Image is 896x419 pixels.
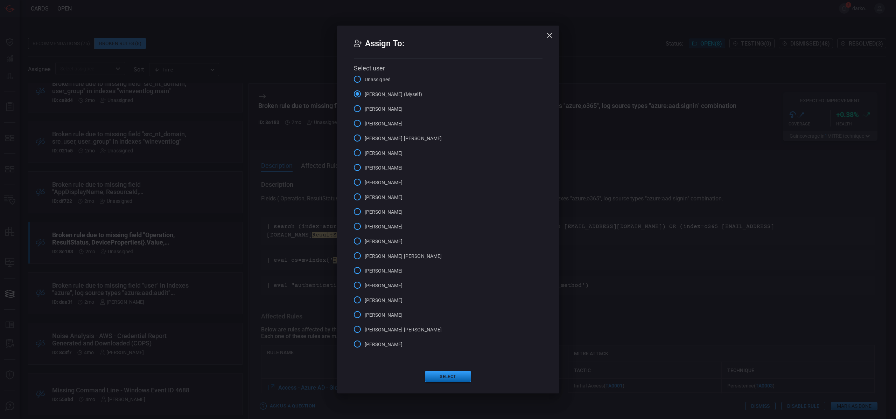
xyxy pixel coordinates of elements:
[365,105,403,113] span: [PERSON_NAME]
[365,194,403,201] span: [PERSON_NAME]
[365,76,391,83] span: Unassigned
[365,120,403,128] span: [PERSON_NAME]
[365,223,403,231] span: [PERSON_NAME]
[365,208,403,216] span: [PERSON_NAME]
[365,267,403,275] span: [PERSON_NAME]
[365,326,442,334] span: [PERSON_NAME] [PERSON_NAME]
[365,341,403,348] span: [PERSON_NAME]
[365,238,403,245] span: [PERSON_NAME]
[354,64,385,72] span: Select user
[365,135,442,142] span: [PERSON_NAME] [PERSON_NAME]
[425,371,471,382] button: Select
[365,150,403,157] span: [PERSON_NAME]
[365,282,403,289] span: [PERSON_NAME]
[365,311,403,319] span: [PERSON_NAME]
[365,253,442,260] span: [PERSON_NAME] [PERSON_NAME]
[365,91,422,98] span: [PERSON_NAME] (Myself)
[365,164,403,172] span: [PERSON_NAME]
[354,37,542,59] h2: Assign To:
[365,179,403,186] span: [PERSON_NAME]
[365,297,403,304] span: [PERSON_NAME]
